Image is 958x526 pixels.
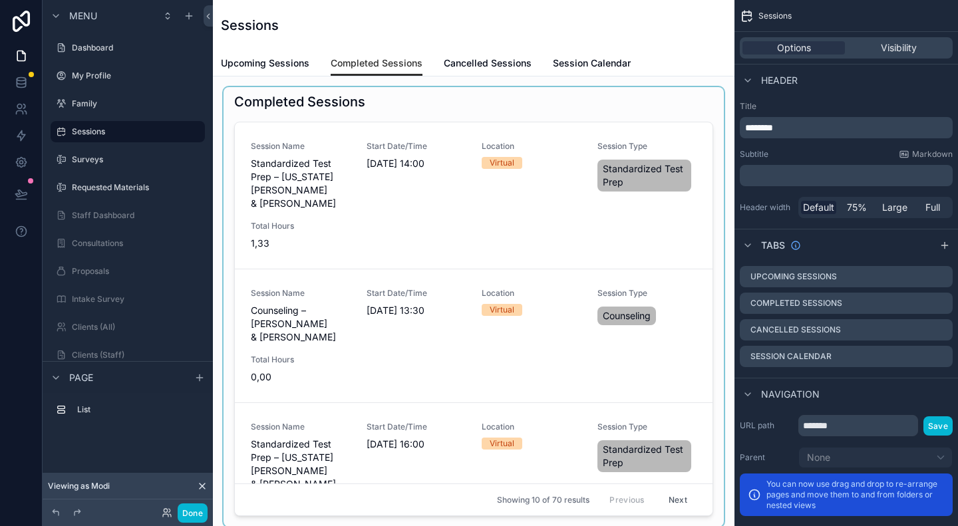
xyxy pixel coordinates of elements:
[72,322,202,332] label: Clients (All)
[740,101,953,112] label: Title
[221,57,309,70] span: Upcoming Sessions
[553,51,631,78] a: Session Calendar
[761,74,798,87] span: Header
[69,371,93,384] span: Page
[758,11,792,21] span: Sessions
[72,294,202,305] label: Intake Survey
[750,271,837,282] label: Upcoming Sessions
[51,65,205,86] a: My Profile
[51,37,205,59] a: Dashboard
[51,233,205,254] a: Consultations
[43,393,213,434] div: scrollable content
[51,149,205,170] a: Surveys
[740,202,793,213] label: Header width
[51,177,205,198] a: Requested Materials
[221,51,309,78] a: Upcoming Sessions
[331,51,422,76] a: Completed Sessions
[178,503,208,523] button: Done
[444,51,532,78] a: Cancelled Sessions
[740,165,953,186] div: scrollable content
[750,351,832,362] label: Session Calendar
[807,452,830,463] span: None
[51,205,205,226] a: Staff Dashboard
[553,57,631,70] span: Session Calendar
[899,149,953,160] a: Markdown
[740,117,953,138] div: scrollable content
[912,149,953,160] span: Markdown
[72,266,202,277] label: Proposals
[72,238,202,249] label: Consultations
[72,126,197,137] label: Sessions
[51,317,205,338] a: Clients (All)
[766,479,945,511] p: You can now use drag and drop to re-arrange pages and move them to and from folders or nested views
[51,289,205,310] a: Intake Survey
[740,149,768,160] label: Subtitle
[761,239,785,252] span: Tabs
[48,481,110,491] span: Viewing as Modi
[798,447,953,468] button: None
[72,350,202,360] label: Clients (Staff)
[882,201,907,214] span: Large
[72,98,202,109] label: Family
[923,416,953,436] button: Save
[444,57,532,70] span: Cancelled Sessions
[750,325,841,335] label: Cancelled Sessions
[881,41,917,55] span: Visibility
[761,388,820,401] span: Navigation
[69,9,97,23] span: Menu
[221,16,279,35] h1: Sessions
[72,182,202,193] label: Requested Materials
[925,201,940,214] span: Full
[750,298,842,309] label: Completed Sessions
[51,93,205,114] a: Family
[331,57,422,70] span: Completed Sessions
[777,41,811,55] span: Options
[72,210,202,221] label: Staff Dashboard
[847,201,867,214] span: 75%
[740,420,793,431] label: URL path
[77,404,200,415] label: List
[803,201,834,214] span: Default
[72,70,202,81] label: My Profile
[51,261,205,282] a: Proposals
[51,121,205,142] a: Sessions
[740,452,793,463] label: Parent
[72,43,202,53] label: Dashboard
[72,154,202,165] label: Surveys
[51,344,205,366] a: Clients (Staff)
